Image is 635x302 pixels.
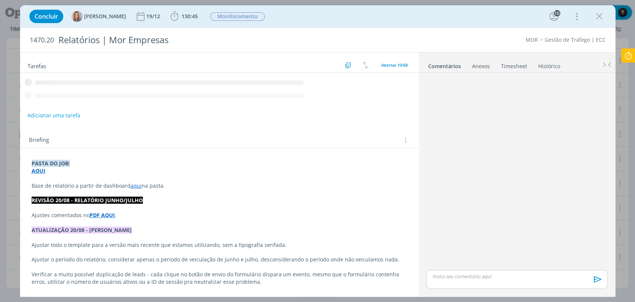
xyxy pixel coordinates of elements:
[526,36,538,43] a: MOR
[472,63,490,70] div: Anexos
[32,197,143,204] strong: REVISÃO 20/08 - RELATÓRIO JUNHO/JULHO
[84,14,126,19] span: [PERSON_NAME]
[32,241,407,249] p: Ajustar todo o template para a versão mais recente que estamos utilizando, sem a tipografia serif...
[29,10,63,23] button: Concluir
[32,167,45,174] a: AQUI
[538,59,561,70] a: Histórico
[32,182,407,190] p: Base de relatório a partir de dashboard na pasta.
[35,13,58,19] span: Concluir
[29,136,49,145] span: Briefing
[146,14,161,19] div: 19/12
[32,212,407,219] p: Ajustes comentados no .
[548,10,560,22] button: 10
[32,226,132,233] strong: ATUALIZAÇÃO 20/08 - [PERSON_NAME]
[32,271,407,286] p: Verificar a muito possível duplicação de leads - cada clique no botão de envio do formulário disp...
[32,256,407,263] p: Ajustar o período do relatório, considerar apenas o período de veiculação de junho e julho, desco...
[501,59,527,70] a: Timesheet
[554,10,560,16] div: 10
[71,11,83,22] img: A
[210,12,265,21] button: Monitoramento
[381,62,408,68] span: Abertas 10/68
[90,212,115,219] a: PDF AQUI
[28,61,46,70] span: Tarefas
[363,62,368,69] img: arrow-down-up.svg
[32,160,70,167] strong: PASTA DO JOB:
[131,182,142,189] a: aqui
[71,11,126,22] button: A[PERSON_NAME]
[169,10,200,22] button: 130:45
[27,109,81,122] button: Adicionar uma tarefa
[55,31,363,49] div: Relatórios | Mor Empresas
[182,13,198,20] span: 130:45
[428,59,461,70] a: Comentários
[30,36,54,44] span: 1470.20
[545,36,606,43] a: Gestão de Tráfego | ECC
[20,5,615,297] div: dialog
